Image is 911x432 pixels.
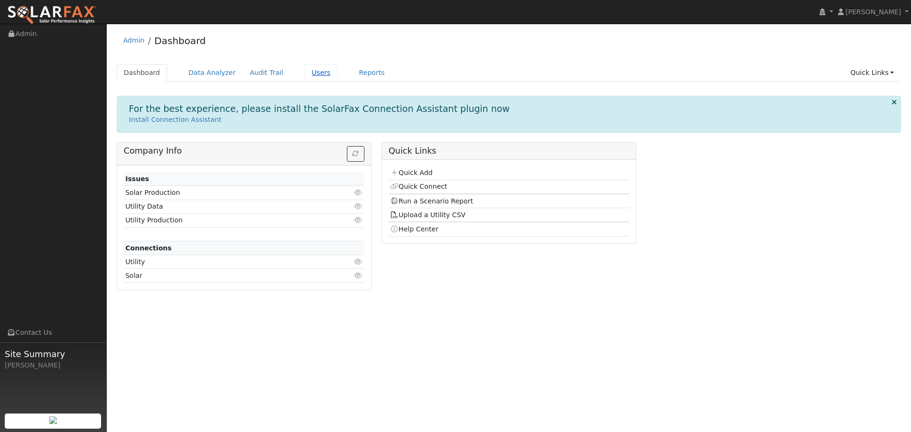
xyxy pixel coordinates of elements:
[181,64,243,82] a: Data Analyzer
[390,183,447,190] a: Quick Connect
[5,348,102,360] span: Site Summary
[7,5,96,25] img: SolarFax
[390,225,438,233] a: Help Center
[154,35,206,46] a: Dashboard
[123,37,145,44] a: Admin
[846,8,901,16] span: [PERSON_NAME]
[354,189,363,196] i: Click to view
[125,244,172,252] strong: Connections
[5,360,102,370] div: [PERSON_NAME]
[354,258,363,265] i: Click to view
[124,255,325,269] td: Utility
[129,116,222,123] a: Install Connection Assistant
[390,211,465,219] a: Upload a Utility CSV
[843,64,901,82] a: Quick Links
[354,217,363,223] i: Click to view
[129,103,510,114] h1: For the best experience, please install the SolarFax Connection Assistant plugin now
[125,175,149,183] strong: Issues
[124,186,325,200] td: Solar Production
[49,416,57,424] img: retrieve
[124,146,364,156] h5: Company Info
[124,213,325,227] td: Utility Production
[117,64,167,82] a: Dashboard
[124,200,325,213] td: Utility Data
[305,64,338,82] a: Users
[390,197,473,205] a: Run a Scenario Report
[390,169,432,176] a: Quick Add
[354,272,363,279] i: Click to view
[389,146,629,156] h5: Quick Links
[352,64,392,82] a: Reports
[243,64,290,82] a: Audit Trail
[354,203,363,210] i: Click to view
[124,269,325,283] td: Solar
